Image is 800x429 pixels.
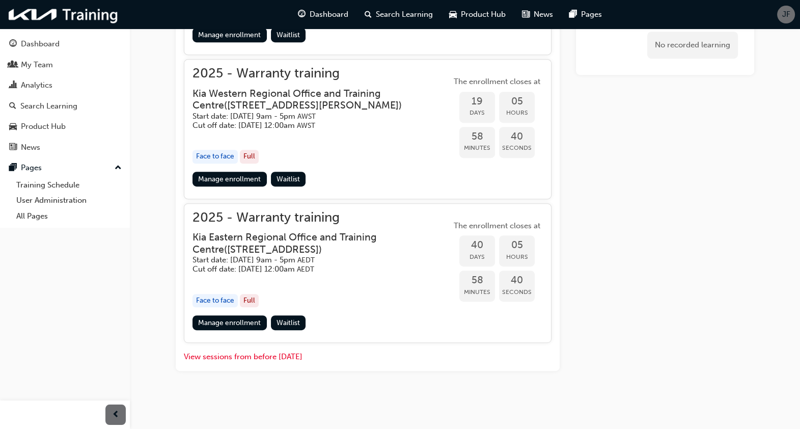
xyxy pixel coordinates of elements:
button: Waitlist [271,315,306,330]
div: Face to face [192,150,238,164]
span: Days [459,107,495,119]
div: Pages [21,162,42,174]
button: 2025 - Warranty trainingKia Western Regional Office and Training Centre([STREET_ADDRESS][PERSON_N... [192,68,543,190]
button: JF [777,6,795,23]
span: search-icon [9,102,16,111]
a: guage-iconDashboard [290,4,356,25]
span: news-icon [9,143,17,152]
span: chart-icon [9,81,17,90]
div: Search Learning [20,100,77,112]
h5: Cut off date: [DATE] 12:00am [192,264,435,274]
div: Full [240,294,259,308]
span: Seconds [499,142,535,154]
a: news-iconNews [514,4,561,25]
span: Product Hub [461,9,506,20]
span: 05 [499,239,535,251]
a: Manage enrollment [192,315,267,330]
a: Manage enrollment [192,172,267,186]
span: people-icon [9,61,17,70]
span: Waitlist [277,175,300,183]
a: Product Hub [4,117,126,136]
h5: Start date: [DATE] 9am - 5pm [192,112,435,121]
span: Australian Western Standard Time AWST [297,112,316,121]
h3: Kia Western Regional Office and Training Centre ( [STREET_ADDRESS][PERSON_NAME] ) [192,88,435,112]
div: Face to face [192,294,238,308]
span: 2025 - Warranty training [192,68,451,79]
h5: Start date: [DATE] 9am - 5pm [192,255,435,265]
span: prev-icon [112,409,120,421]
h3: Kia Eastern Regional Office and Training Centre ( [STREET_ADDRESS] ) [192,231,435,255]
span: car-icon [9,122,17,131]
button: Waitlist [271,172,306,186]
a: All Pages [12,208,126,224]
span: Hours [499,107,535,119]
a: Training Schedule [12,177,126,193]
span: 58 [459,131,495,143]
span: up-icon [115,162,122,175]
span: Australian Eastern Daylight Time AEDT [297,265,314,274]
img: kia-training [5,4,122,25]
a: pages-iconPages [561,4,610,25]
button: View sessions from before [DATE] [184,351,302,363]
span: pages-icon [569,8,577,21]
span: News [534,9,553,20]
span: 2025 - Warranty training [192,212,451,224]
a: Dashboard [4,35,126,53]
span: Hours [499,251,535,263]
div: News [21,142,40,153]
button: Pages [4,158,126,177]
span: Waitlist [277,31,300,39]
a: Manage enrollment [192,28,267,42]
span: Australian Western Standard Time AWST [297,121,315,130]
div: No recorded learning [647,32,738,59]
span: Minutes [459,142,495,154]
a: car-iconProduct Hub [441,4,514,25]
span: 40 [499,275,535,286]
a: Search Learning [4,97,126,116]
a: search-iconSearch Learning [356,4,441,25]
div: Full [240,150,259,164]
span: Pages [581,9,602,20]
span: Waitlist [277,318,300,327]
a: User Administration [12,193,126,208]
span: car-icon [449,8,457,21]
button: Waitlist [271,28,306,42]
span: Minutes [459,286,495,298]
a: News [4,138,126,157]
span: 05 [499,96,535,108]
a: My Team [4,56,126,74]
span: Days [459,251,495,263]
button: DashboardMy TeamAnalyticsSearch LearningProduct HubNews [4,33,126,158]
div: Product Hub [21,121,66,132]
span: Search Learning [376,9,433,20]
div: Dashboard [21,38,60,50]
span: JF [782,9,790,20]
span: 58 [459,275,495,286]
span: 40 [499,131,535,143]
button: 2025 - Warranty trainingKia Eastern Regional Office and Training Centre([STREET_ADDRESS])Start da... [192,212,543,334]
span: search-icon [365,8,372,21]
span: The enrollment closes at [451,220,543,232]
h5: Cut off date: [DATE] 12:00am [192,121,435,130]
span: pages-icon [9,164,17,173]
div: Analytics [21,79,52,91]
span: 19 [459,96,495,108]
span: guage-icon [298,8,306,21]
span: Dashboard [310,9,348,20]
span: The enrollment closes at [451,76,543,88]
span: guage-icon [9,40,17,49]
span: Australian Eastern Daylight Time AEDT [297,256,315,264]
a: Analytics [4,76,126,95]
span: 40 [459,239,495,251]
div: My Team [21,59,53,71]
span: Seconds [499,286,535,298]
span: news-icon [522,8,530,21]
